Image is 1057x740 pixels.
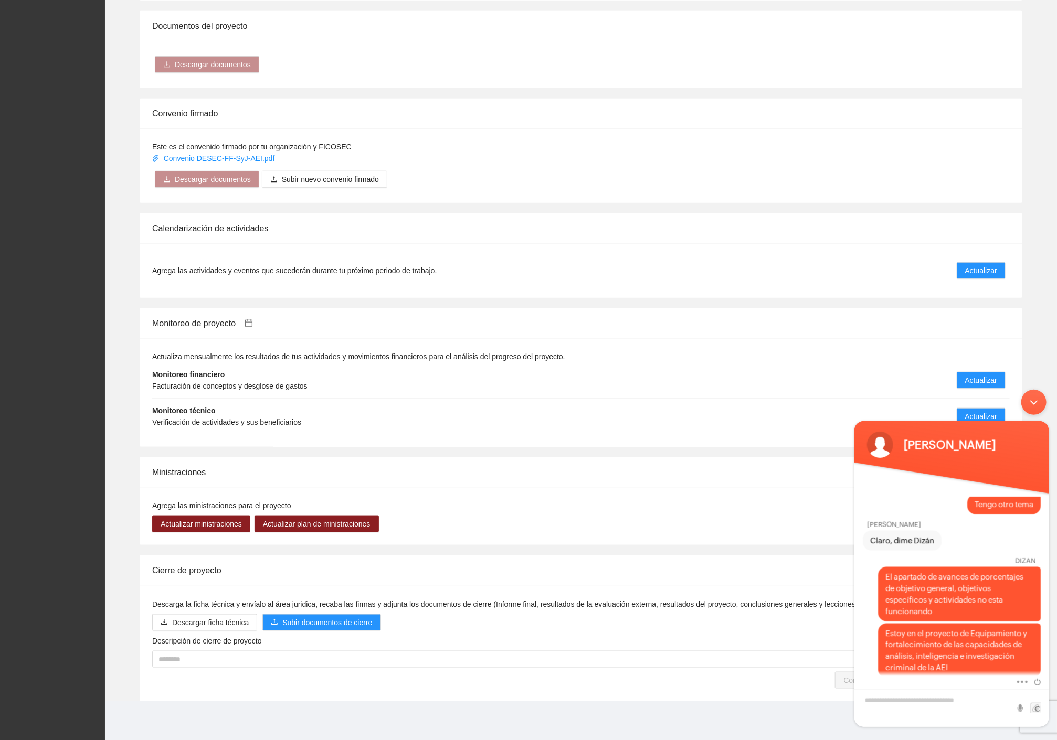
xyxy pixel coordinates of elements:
[152,11,1010,41] div: Documentos del proyecto
[152,143,352,151] span: Este es el convenido firmado por tu organización y FICOSEC
[152,213,1010,243] div: Calendarización de actividades
[152,555,1010,585] div: Cierre de proyecto
[152,501,291,510] span: Agrega las ministraciones para el proyecto
[957,262,1006,279] button: Actualizar
[163,176,171,184] span: download
[152,308,1010,338] div: Monitoreo de proyecto
[262,614,380,631] button: uploadSubir documentos de cierre
[161,518,242,530] span: Actualizar ministraciones
[175,59,251,70] span: Descargar documentos
[152,520,250,528] a: Actualizar ministraciones
[152,614,257,631] button: downloadDescargar ficha técnica
[152,635,262,647] label: Descripción de cierre de proyecto
[163,61,171,69] span: download
[152,618,257,627] a: downloadDescargar ficha técnica
[263,518,371,530] span: Actualizar plan de ministraciones
[155,56,259,73] button: downloadDescargar documentos
[152,406,216,415] strong: Monitoreo técnico
[172,617,249,628] span: Descargar ficha técnica
[262,171,387,188] button: uploadSubir nuevo convenio firmado
[152,457,1010,487] div: Ministraciones
[152,154,277,163] a: Convenio DESEC-FF-SyJ-AEI.pdf
[152,418,301,426] span: Verificación de actividades y sus beneficiarios
[152,516,250,532] button: Actualizar ministraciones
[245,319,253,327] span: calendar
[262,175,387,184] span: uploadSubir nuevo convenio firmado
[152,155,160,162] span: paper-clip
[155,171,259,188] button: downloadDescargar documentos
[849,384,1054,732] iframe: SalesIQ Chatwindow
[255,516,379,532] button: Actualizar plan de ministraciones
[175,174,251,185] span: Descargar documentos
[957,372,1006,389] button: Actualizar
[152,352,565,361] span: Actualiza mensualmente los resultados de tus actividades y movimientos financieros para el anális...
[835,672,909,689] button: Concluir proyecto
[236,319,252,328] a: calendar
[161,618,168,627] span: download
[152,382,308,390] span: Facturación de conceptos y desglose de gastos
[965,374,997,386] span: Actualizar
[270,176,278,184] span: upload
[262,618,380,627] span: uploadSubir documentos de cierre
[152,600,989,608] span: Descarga la ficha técnica y envíalo al área juridica, recaba las firmas y adjunta los documentos ...
[282,174,379,185] span: Subir nuevo convenio firmado
[152,370,225,379] strong: Monitoreo financiero
[965,265,997,276] span: Actualizar
[255,520,379,528] a: Actualizar plan de ministraciones
[152,265,437,276] span: Agrega las actividades y eventos que sucederán durante tu próximo periodo de trabajo.
[152,651,1010,668] textarea: Descripción de cierre de proyecto
[152,99,1010,128] div: Convenio firmado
